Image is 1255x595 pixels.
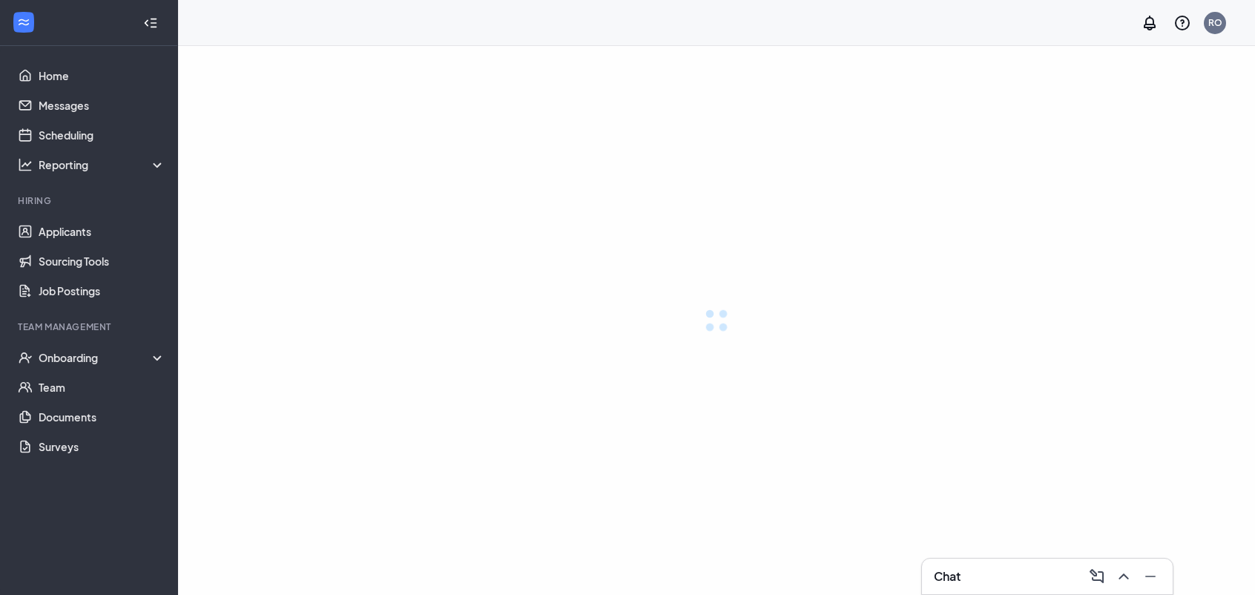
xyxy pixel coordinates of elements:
[39,276,165,306] a: Job Postings
[39,120,165,150] a: Scheduling
[39,91,165,120] a: Messages
[1137,565,1161,588] button: Minimize
[39,217,165,246] a: Applicants
[39,246,165,276] a: Sourcing Tools
[39,61,165,91] a: Home
[1141,14,1159,32] svg: Notifications
[1208,16,1222,29] div: RO
[934,568,961,585] h3: Chat
[39,350,166,365] div: Onboarding
[18,350,33,365] svg: UserCheck
[16,15,31,30] svg: WorkstreamLogo
[39,157,166,172] div: Reporting
[39,432,165,461] a: Surveys
[18,194,162,207] div: Hiring
[1173,14,1191,32] svg: QuestionInfo
[143,16,158,30] svg: Collapse
[39,402,165,432] a: Documents
[1088,568,1106,585] svg: ComposeMessage
[18,157,33,172] svg: Analysis
[1142,568,1159,585] svg: Minimize
[1115,568,1133,585] svg: ChevronUp
[18,320,162,333] div: Team Management
[39,372,165,402] a: Team
[1084,565,1107,588] button: ComposeMessage
[1110,565,1134,588] button: ChevronUp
